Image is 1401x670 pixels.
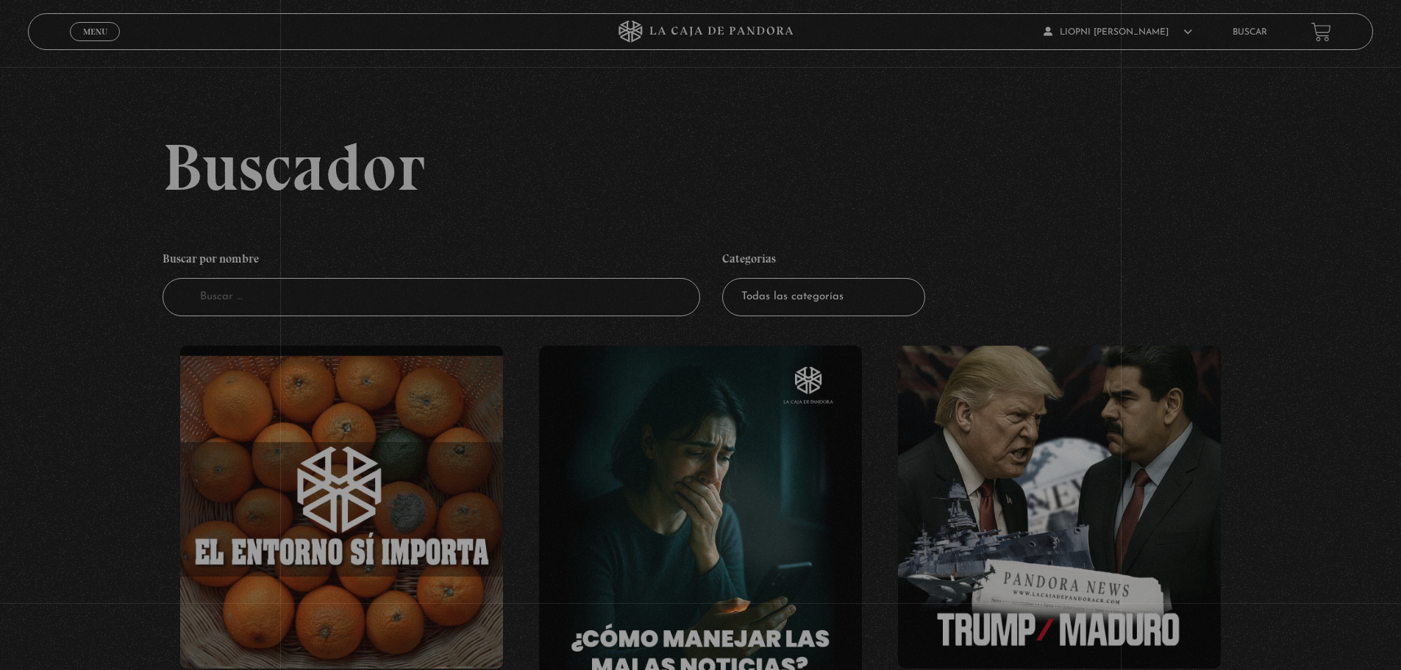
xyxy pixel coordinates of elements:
[78,40,113,50] span: Cerrar
[722,244,925,278] h4: Categorías
[1233,28,1267,37] a: Buscar
[83,27,107,36] span: Menu
[1311,22,1331,42] a: View your shopping cart
[1044,28,1192,37] span: LIOPNI [PERSON_NAME]
[163,244,701,278] h4: Buscar por nombre
[163,134,1373,200] h2: Buscador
